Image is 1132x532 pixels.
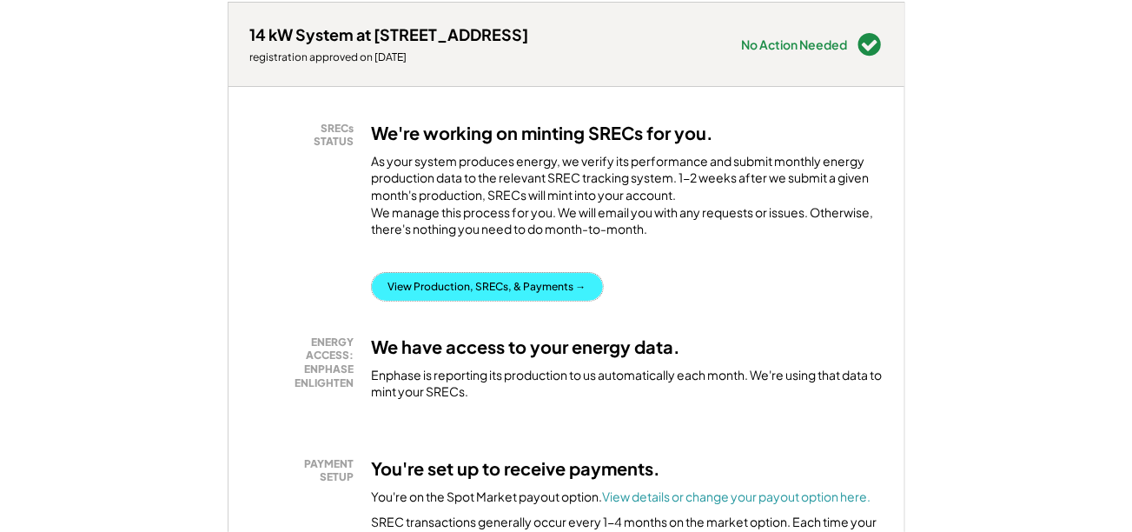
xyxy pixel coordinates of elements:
h3: We have access to your energy data. [372,336,681,358]
div: 14 kW System at [STREET_ADDRESS] [250,24,529,44]
div: SRECs STATUS [259,122,354,149]
div: registration approved on [DATE] [250,50,529,64]
div: Enphase is reporting its production to us automatically each month. We're using that data to mint... [372,367,883,401]
div: ENERGY ACCESS: ENPHASE ENLIGHTEN [259,336,354,389]
div: PAYMENT SETUP [259,457,354,484]
h3: You're set up to receive payments. [372,457,661,480]
div: No Action Needed [742,38,848,50]
button: View Production, SRECs, & Payments → [372,273,603,301]
a: View details or change your payout option here. [603,489,871,504]
h3: We're working on minting SRECs for you. [372,122,714,144]
div: As your system produces energy, we verify its performance and submit monthly energy production da... [372,153,883,247]
div: You're on the Spot Market payout option. [372,489,871,506]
